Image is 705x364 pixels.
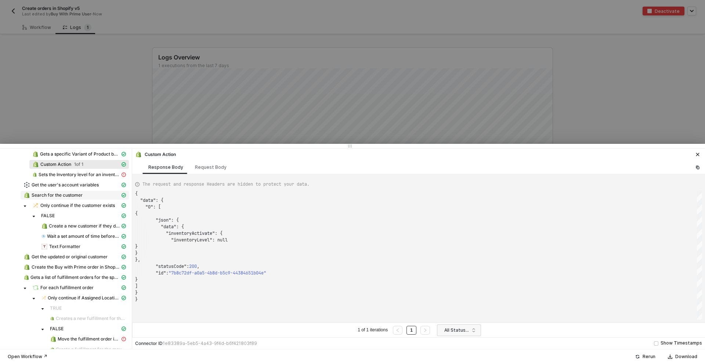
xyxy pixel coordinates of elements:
[56,346,126,352] span: Create a fulfillment for the moved fulfillment order
[41,233,46,239] img: integration-icon
[122,337,126,341] span: icon-exclamation
[171,237,212,243] span: "inventoryLevel"
[163,341,257,346] span: 1e83389a-5eb5-4a43-9f4d-b6f421803f89
[47,345,129,354] span: Create a fulfillment for the moved fulfillment order
[135,244,138,250] span: }
[135,257,140,263] span: },
[21,263,129,272] span: Create the Buy with Prime order in Shopify
[41,307,44,311] span: caret-down
[153,204,161,210] span: : [
[444,325,477,336] span: All Statuses
[40,203,115,208] span: Only continue if the customer exists
[395,328,400,332] span: left
[197,263,199,269] span: ,
[33,161,39,167] img: integration-icon
[48,295,120,301] span: Only continue if Assigned Location Id = Data
[122,265,126,269] span: icon-cards
[50,316,54,321] img: integration-icon
[47,233,120,239] span: Wait a set amount of time before continuing workflow
[122,244,126,249] span: icon-cards
[135,250,138,256] span: }
[47,324,129,333] span: FALSE
[3,352,52,361] button: Open Workflow ↗
[135,341,257,346] div: Connector ID
[41,223,47,229] img: integration-icon
[122,327,126,331] span: icon-cards
[29,283,129,292] span: For each fulfillment order
[40,151,120,157] span: Gets a specific Variant of Product by its ID
[39,172,120,178] span: Sets the Inventory level for an inventory item at a location
[695,165,700,170] span: icon-copy-paste
[58,336,120,342] span: Move the fulfillment order if not
[419,326,431,335] li: Next Page
[135,296,138,302] span: }
[32,264,120,270] span: Create the Buy with Prime order in Shopify
[29,170,129,179] span: Sets the Inventory level for an inventory item at a location
[135,290,138,296] span: }
[21,181,129,189] span: Get the user's account variables
[135,211,138,216] span: {
[189,263,197,269] span: 200
[122,203,126,208] span: icon-cards
[38,242,129,251] span: Text Formatter
[24,274,29,280] img: integration-icon
[695,152,700,157] span: icon-close
[41,295,46,301] img: integration-icon
[140,197,156,203] span: "data"
[122,296,126,300] span: icon-cards
[29,160,129,169] span: Custom Action
[24,182,30,188] img: integration-icon
[215,230,223,236] span: : {
[661,340,702,347] div: Show Timestamps
[212,237,228,243] span: : null
[32,297,36,301] span: caret-down
[122,275,126,280] span: icon-cards
[122,255,126,259] span: icon-cards
[392,326,404,335] li: Previous Page
[423,328,427,332] span: right
[41,328,44,331] span: caret-down
[166,270,169,276] span: :
[668,354,672,359] span: icon-download
[630,352,660,361] button: Rerun
[40,285,94,291] span: For each fulfillment order
[8,354,47,360] div: Open Workflow ↗
[29,150,129,159] span: Gets a specific Variant of Product by its ID
[122,152,126,156] span: icon-cards
[32,254,108,260] span: Get the updated or original customer
[675,354,697,360] div: Download
[33,203,39,208] img: integration-icon
[40,161,71,167] span: Custom Action
[145,204,153,210] span: "0"
[38,211,129,220] span: FALSE
[420,326,430,335] button: right
[47,335,129,343] span: Move the fulfillment order if not
[56,316,126,321] span: Creates a new fulfillment for the fulfillment order if so
[38,232,129,241] span: Wait a set amount of time before continuing workflow
[33,151,38,157] img: integration-icon
[156,197,163,203] span: : {
[49,244,80,250] span: Text Formatter
[156,263,187,269] span: "statusCode"
[135,191,138,197] span: {
[49,223,120,229] span: Create a new customer if they don't
[122,285,126,290] span: icon-cards
[122,234,126,239] span: icon-cards
[23,287,27,290] span: caret-down
[187,263,189,269] span: :
[41,213,55,219] span: FALSE
[24,254,30,260] img: integration-icon
[135,277,138,283] span: }
[41,244,47,250] img: integration-icon
[135,152,141,157] img: integration-icon
[169,270,266,276] span: "7b8c72df-a0a5-4b8d-b5c9-44384651b04e"
[161,224,176,230] span: "data"
[50,336,56,342] img: integration-icon
[47,304,129,313] span: TRUE
[33,285,39,291] img: integration-icon
[156,270,166,276] span: "id"
[663,352,702,361] button: Download
[122,162,126,167] span: icon-cards
[166,230,215,236] span: "inventoryActivate"
[24,192,30,198] img: integration-icon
